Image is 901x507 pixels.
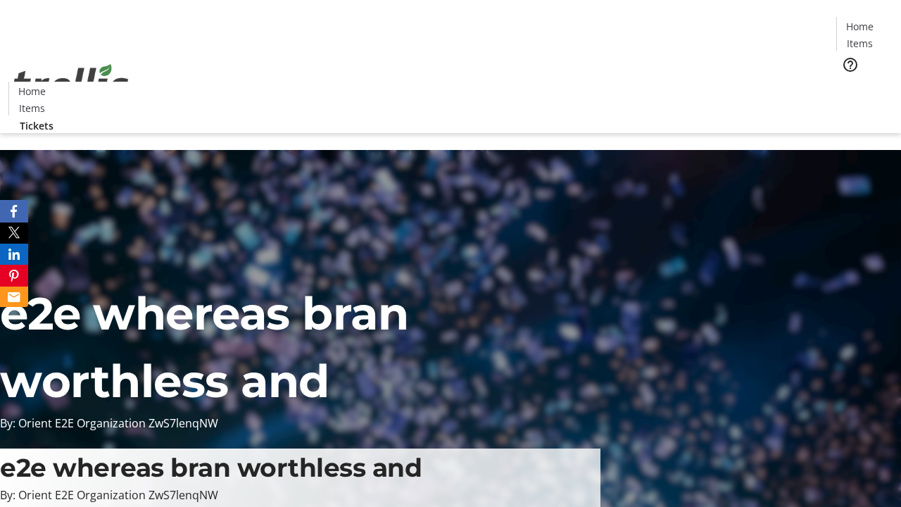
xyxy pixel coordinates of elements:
[836,51,864,79] button: Help
[20,118,53,133] span: Tickets
[837,36,882,51] a: Items
[8,49,134,119] img: Orient E2E Organization ZwS7lenqNW's Logo
[9,101,54,115] a: Items
[8,118,65,133] a: Tickets
[19,101,45,115] span: Items
[18,84,46,99] span: Home
[9,84,54,99] a: Home
[848,82,881,96] span: Tickets
[837,19,882,34] a: Home
[847,36,873,51] span: Items
[846,19,874,34] span: Home
[836,82,893,96] a: Tickets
